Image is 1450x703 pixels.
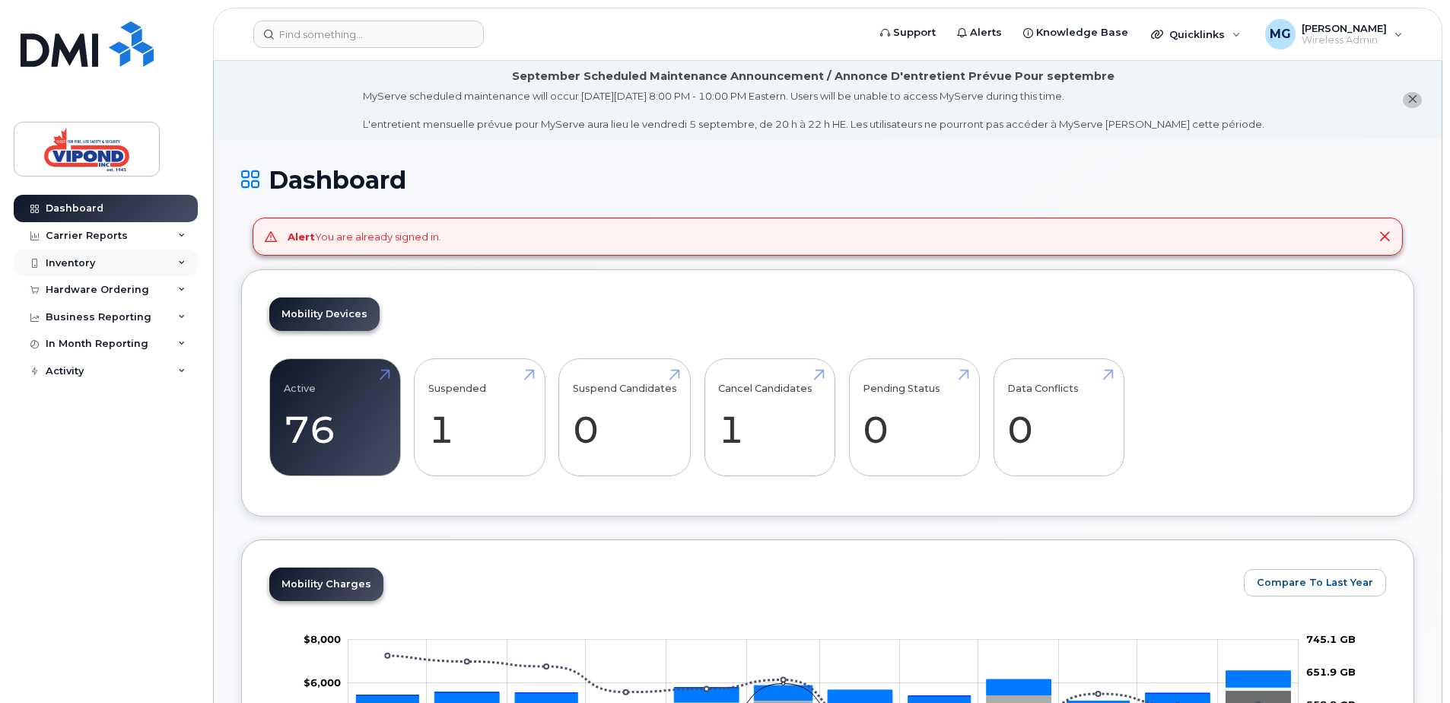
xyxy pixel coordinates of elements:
button: close notification [1403,92,1422,108]
tspan: 651.9 GB [1306,666,1356,678]
h1: Dashboard [241,167,1414,193]
a: Cancel Candidates 1 [718,367,821,468]
span: Compare To Last Year [1257,575,1373,590]
div: MyServe scheduled maintenance will occur [DATE][DATE] 8:00 PM - 10:00 PM Eastern. Users will be u... [363,89,1264,132]
a: Suspend Candidates 0 [573,367,677,468]
tspan: $8,000 [304,633,341,645]
a: Active 76 [284,367,386,468]
g: $0 [304,633,341,645]
a: Suspended 1 [428,367,531,468]
a: Mobility Charges [269,568,383,601]
div: You are already signed in. [288,230,441,244]
button: Compare To Last Year [1244,569,1386,596]
g: $0 [304,676,341,689]
a: Data Conflicts 0 [1007,367,1110,468]
tspan: 745.1 GB [1306,633,1356,645]
a: Mobility Devices [269,297,380,331]
a: Pending Status 0 [863,367,965,468]
strong: Alert [288,231,315,243]
div: September Scheduled Maintenance Announcement / Annonce D'entretient Prévue Pour septembre [512,68,1115,84]
tspan: $6,000 [304,676,341,689]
